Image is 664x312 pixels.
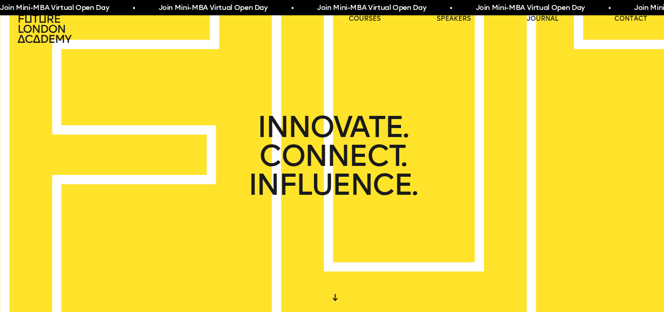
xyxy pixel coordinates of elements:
a: speakers [437,14,471,23]
span: CONNECT. [259,142,405,170]
a: courses [349,14,381,23]
span: INNOVATE. [257,113,406,142]
span: • [132,3,134,14]
span: INFLUENCE. [248,170,416,199]
span: • [291,3,293,14]
a: contact [614,14,647,23]
a: journal [527,14,558,23]
span: • [608,3,610,14]
span: • [449,3,452,14]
